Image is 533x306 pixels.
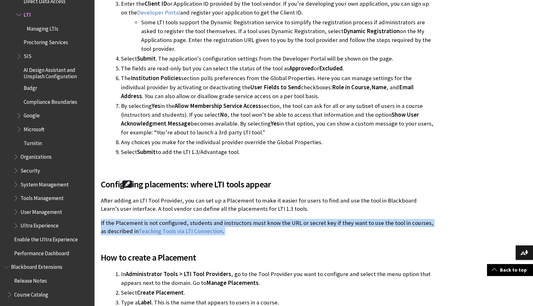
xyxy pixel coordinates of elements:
[487,264,533,276] a: Back to top
[121,148,433,156] li: Select to add the LTI 1.3/Advantage tool.
[24,97,77,105] span: Compliance Boundaries
[371,84,387,91] span: Name
[101,251,433,264] span: How to create a Placement
[343,27,400,35] span: Dynamic Registration
[27,23,58,32] span: Managing LTIs
[121,54,433,63] li: Select . The application's configuration settings from the Developer Portal will be shown on the ...
[206,279,259,286] span: Manage Placements
[24,51,32,59] span: SIS
[319,65,343,72] span: Excluded
[121,138,433,147] li: Any choices you make for the individual provider override the Global Properties.
[121,288,433,297] li: Select .
[24,83,37,91] span: Badgr
[121,84,414,100] span: Email Address
[14,234,78,243] span: Enable the Ultra Experience
[137,9,180,16] a: Developer Portal
[137,55,156,62] span: Submit
[24,124,44,132] span: Microsoft
[121,270,433,287] li: In , go to the Tool Provider you want to configure and select the menu option that appears next t...
[332,84,370,91] span: Role in Course
[20,207,62,215] span: User Management
[250,84,301,91] span: User Fields to Send
[289,65,314,72] span: Approved
[14,248,69,256] span: Performance Dashboard
[101,178,433,191] span: Configuring placements: where LTI tools appear
[141,18,433,53] li: Some LTI tools support the Dynamic Registration service to simplify the registration process if a...
[121,111,419,127] span: Show User Acknowledgment Message
[220,111,227,118] span: No
[11,262,62,270] span: Blackboard Extensions
[14,275,47,284] span: Release Notes
[152,102,160,109] span: Yes
[126,270,231,278] span: Administrator Tools > LTI Tool Providers
[101,197,433,213] p: After adding an LTI Tool Provider, you can set up a Placement to make it easier for users to find...
[138,299,152,306] span: Label
[175,102,261,109] span: Allow Membership Service Access
[24,110,40,119] span: Google
[131,74,181,82] span: Institution Policies
[271,120,279,127] span: Yes
[20,221,59,229] span: Ultra Experience
[121,64,433,73] li: The fields are read-only but you can select the status of the tool as or .
[24,65,90,79] span: AI Design Assistant and Unsplash Configuration
[24,9,31,18] span: LTI
[24,37,68,46] span: Proctoring Services
[20,151,52,160] span: Organizations
[139,227,223,235] a: Teaching Tools via LTI Connection
[101,219,433,235] p: If the Placement is not configured, students and instructors must know the URL or secret key if t...
[121,102,433,137] li: By selecting in the section, the tool can ask for all or any subset of users in a course (instruc...
[24,138,42,146] span: Turnitin
[121,74,433,100] li: The section pulls preferences from the Global Properties. Here you can manage settings for the in...
[137,148,156,156] span: Submit
[20,193,64,201] span: Tools Management
[14,289,48,298] span: Course Catalog
[20,165,40,174] span: Security
[20,179,69,188] span: System Management
[137,289,184,296] span: Create Placement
